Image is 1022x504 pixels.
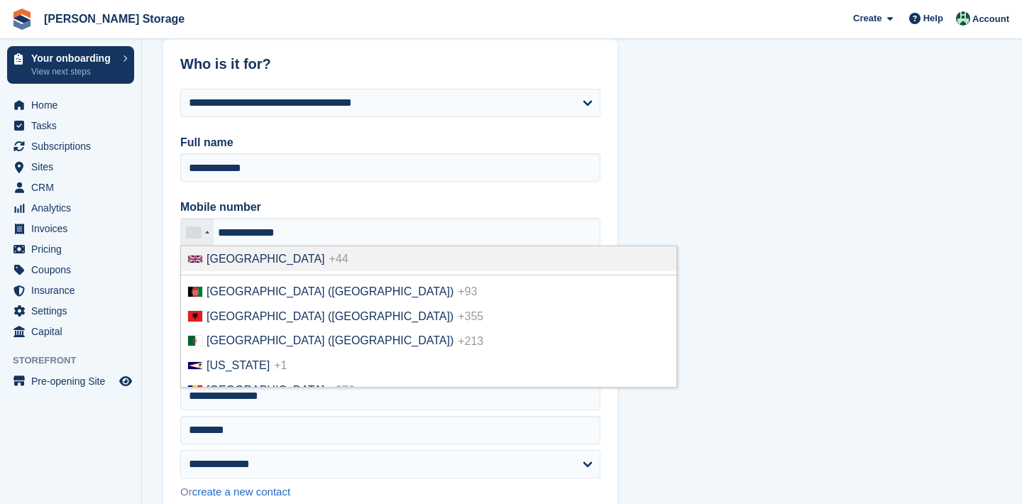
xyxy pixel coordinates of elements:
ul: List of countries [180,246,677,388]
a: menu [7,116,134,136]
span: Storefront [13,354,141,368]
span: CRM [31,177,116,197]
span: Pre-opening Site [31,371,116,391]
label: Full name [180,134,600,151]
span: Account [972,12,1009,26]
p: Your onboarding [31,53,116,63]
span: +44 [329,253,348,265]
span: Sites [31,157,116,177]
div: Or [180,484,600,500]
a: menu [7,136,134,156]
a: menu [7,239,134,259]
span: [GEOGRAPHIC_DATA] (‫[GEOGRAPHIC_DATA]‬‎) [207,285,454,297]
span: Settings [31,301,116,321]
a: menu [7,301,134,321]
a: menu [7,157,134,177]
span: [GEOGRAPHIC_DATA] (‫[GEOGRAPHIC_DATA]‬‎) [207,334,454,346]
a: Preview store [117,373,134,390]
span: [US_STATE] [207,359,270,371]
span: +376 [329,384,355,396]
a: menu [7,198,134,218]
span: Insurance [31,280,116,300]
a: menu [7,322,134,341]
span: [GEOGRAPHIC_DATA] [207,253,325,265]
img: stora-icon-8386f47178a22dfd0bd8f6a31ec36ba5ce8667c1dd55bd0f319d3a0aa187defe.svg [11,9,33,30]
span: Invoices [31,219,116,239]
a: menu [7,177,134,197]
span: Pricing [31,239,116,259]
span: Analytics [31,198,116,218]
a: Your onboarding View next steps [7,46,134,84]
img: Nicholas Pain [956,11,970,26]
h2: Who is it for? [180,56,600,72]
span: Create [853,11,881,26]
a: [PERSON_NAME] Storage [38,7,190,31]
span: +355 [458,310,483,322]
span: Tasks [31,116,116,136]
p: View next steps [31,65,116,78]
span: [GEOGRAPHIC_DATA] ([GEOGRAPHIC_DATA]) [207,310,454,322]
a: menu [7,95,134,115]
span: Home [31,95,116,115]
span: +1 [274,359,287,371]
span: +213 [458,334,483,346]
span: +93 [458,285,477,297]
span: Coupons [31,260,116,280]
a: menu [7,280,134,300]
a: menu [7,260,134,280]
label: Mobile number [180,199,600,216]
a: create a new contact [192,486,290,498]
span: Subscriptions [31,136,116,156]
a: menu [7,371,134,391]
span: [GEOGRAPHIC_DATA] [207,384,325,396]
span: Capital [31,322,116,341]
span: Help [923,11,943,26]
a: menu [7,219,134,239]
